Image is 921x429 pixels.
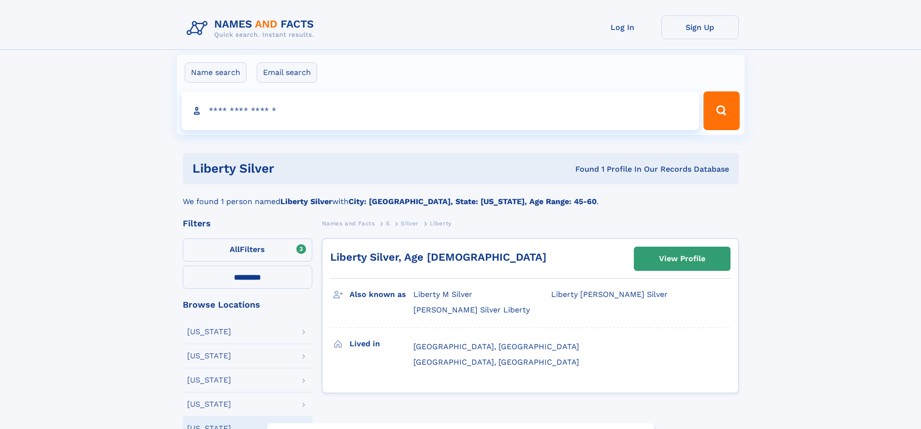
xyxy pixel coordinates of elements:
[413,342,579,351] span: [GEOGRAPHIC_DATA], [GEOGRAPHIC_DATA]
[183,15,322,42] img: Logo Names and Facts
[424,164,729,175] div: Found 1 Profile In Our Records Database
[330,251,546,263] a: Liberty Silver, Age [DEMOGRAPHIC_DATA]
[183,219,312,228] div: Filters
[401,220,419,227] span: Silver
[183,238,312,262] label: Filters
[257,62,317,83] label: Email search
[183,300,312,309] div: Browse Locations
[185,62,247,83] label: Name search
[413,290,472,299] span: Liberty M Silver
[350,286,413,303] h3: Also known as
[322,217,375,229] a: Names and Facts
[703,91,739,130] button: Search Button
[349,197,597,206] b: City: [GEOGRAPHIC_DATA], State: [US_STATE], Age Range: 45-60
[386,220,390,227] span: S
[183,184,739,207] div: We found 1 person named with .
[430,220,452,227] span: Liberty
[659,248,705,270] div: View Profile
[187,328,231,336] div: [US_STATE]
[187,376,231,384] div: [US_STATE]
[187,400,231,408] div: [US_STATE]
[551,290,668,299] span: Liberty [PERSON_NAME] Silver
[230,245,240,254] span: All
[182,91,700,130] input: search input
[386,217,390,229] a: S
[584,15,661,39] a: Log In
[187,352,231,360] div: [US_STATE]
[413,305,530,314] span: [PERSON_NAME] Silver Liberty
[192,163,425,175] h1: Liberty Silver
[350,336,413,352] h3: Lived in
[280,197,332,206] b: Liberty Silver
[634,247,730,270] a: View Profile
[661,15,739,39] a: Sign Up
[413,357,579,367] span: [GEOGRAPHIC_DATA], [GEOGRAPHIC_DATA]
[401,217,419,229] a: Silver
